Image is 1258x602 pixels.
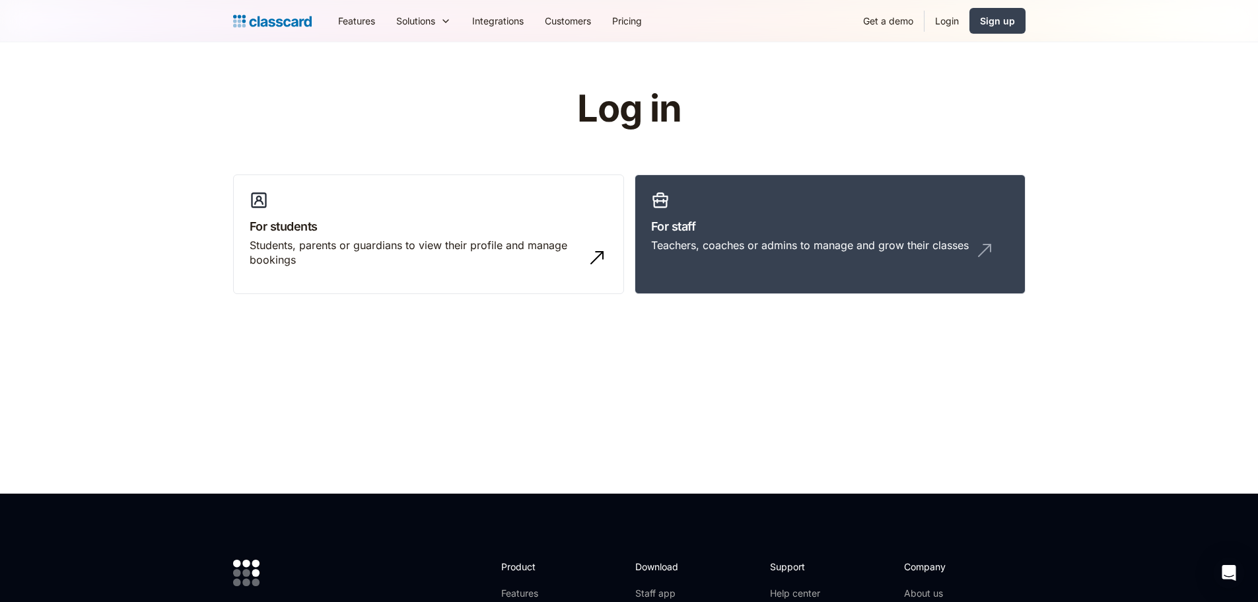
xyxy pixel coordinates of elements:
[233,174,624,295] a: For studentsStudents, parents or guardians to view their profile and manage bookings
[853,6,924,36] a: Get a demo
[501,587,572,600] a: Features
[233,12,312,30] a: home
[904,587,992,600] a: About us
[534,6,602,36] a: Customers
[250,217,608,235] h3: For students
[250,238,581,268] div: Students, parents or guardians to view their profile and manage bookings
[419,89,839,130] h1: Log in
[1213,557,1245,589] div: Open Intercom Messenger
[635,560,689,574] h2: Download
[635,174,1026,295] a: For staffTeachers, coaches or admins to manage and grow their classes
[770,587,823,600] a: Help center
[770,560,823,574] h2: Support
[904,560,992,574] h2: Company
[462,6,534,36] a: Integrations
[651,238,969,252] div: Teachers, coaches or admins to manage and grow their classes
[635,587,689,600] a: Staff app
[386,6,462,36] div: Solutions
[501,560,572,574] h2: Product
[396,14,435,28] div: Solutions
[651,217,1009,235] h3: For staff
[969,8,1026,34] a: Sign up
[980,14,1015,28] div: Sign up
[328,6,386,36] a: Features
[602,6,652,36] a: Pricing
[925,6,969,36] a: Login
